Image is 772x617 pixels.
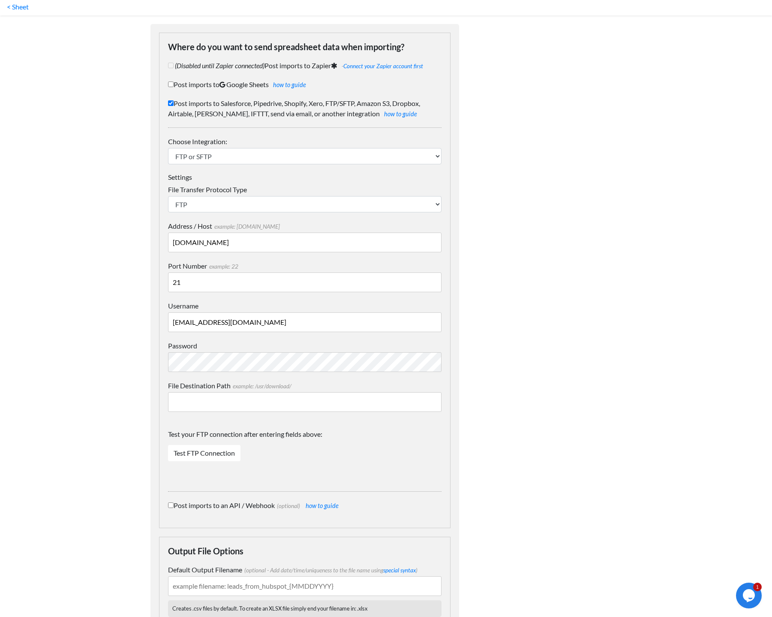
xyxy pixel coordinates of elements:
[168,445,240,461] a: Test FTP Connection
[306,502,339,509] a: how to guide
[275,502,300,509] span: (optional)
[242,567,418,574] span: (optional - Add date/time/uniqueness to the file name using )
[212,223,280,230] span: example: [DOMAIN_NAME]
[168,341,442,351] label: Password
[168,381,442,391] label: File Destination Path
[168,546,442,556] h4: Output File Options
[168,502,174,508] input: Post imports to an API / Webhook(optional) how to guide
[168,429,442,444] label: Test your FTP connection after entering fields above:
[168,60,442,71] label: Post imports to Zapier
[231,383,291,390] span: example: /usr/download/
[168,173,442,181] h6: Settings
[383,567,416,574] a: special syntax
[168,42,442,52] h4: Where do you want to send spreadsheet data when importing?
[207,263,238,270] span: example: 22
[384,110,417,118] a: how to guide
[168,63,174,68] input: (Disabled until Zapier connected)Post imports to Zapier -Connect your Zapier account first
[273,81,306,88] a: how to guide
[168,500,442,511] label: Post imports to an API / Webhook
[168,301,442,311] label: Username
[168,565,442,575] label: Default Output Filename
[168,100,174,106] input: Post imports to Salesforce, Pipedrive, Shopify, Xero, FTP/SFTP, Amazon S3, Dropbox, Airtable, [PE...
[736,583,763,608] iframe: chat widget
[168,576,442,596] input: example filename: leads_from_hubspot_{MMDDYYYY}
[168,261,442,271] label: Port Number
[168,136,442,147] label: Choose Integration:
[168,221,442,231] label: Address / Host
[175,61,264,70] i: (Disabled until Zapier connected)
[168,82,174,87] input: Post imports toGoogle Sheetshow to guide
[343,63,423,70] a: Connect your Zapier account first
[168,79,442,90] label: Post imports to Google Sheets
[339,63,423,70] span: -
[168,184,442,195] label: File Transfer Protocol Type
[168,600,442,617] p: Creates .csv files by default. To create an XLSX file simply end your filename in: .xlsx
[168,98,442,119] label: Post imports to Salesforce, Pipedrive, Shopify, Xero, FTP/SFTP, Amazon S3, Dropbox, Airtable, [PE...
